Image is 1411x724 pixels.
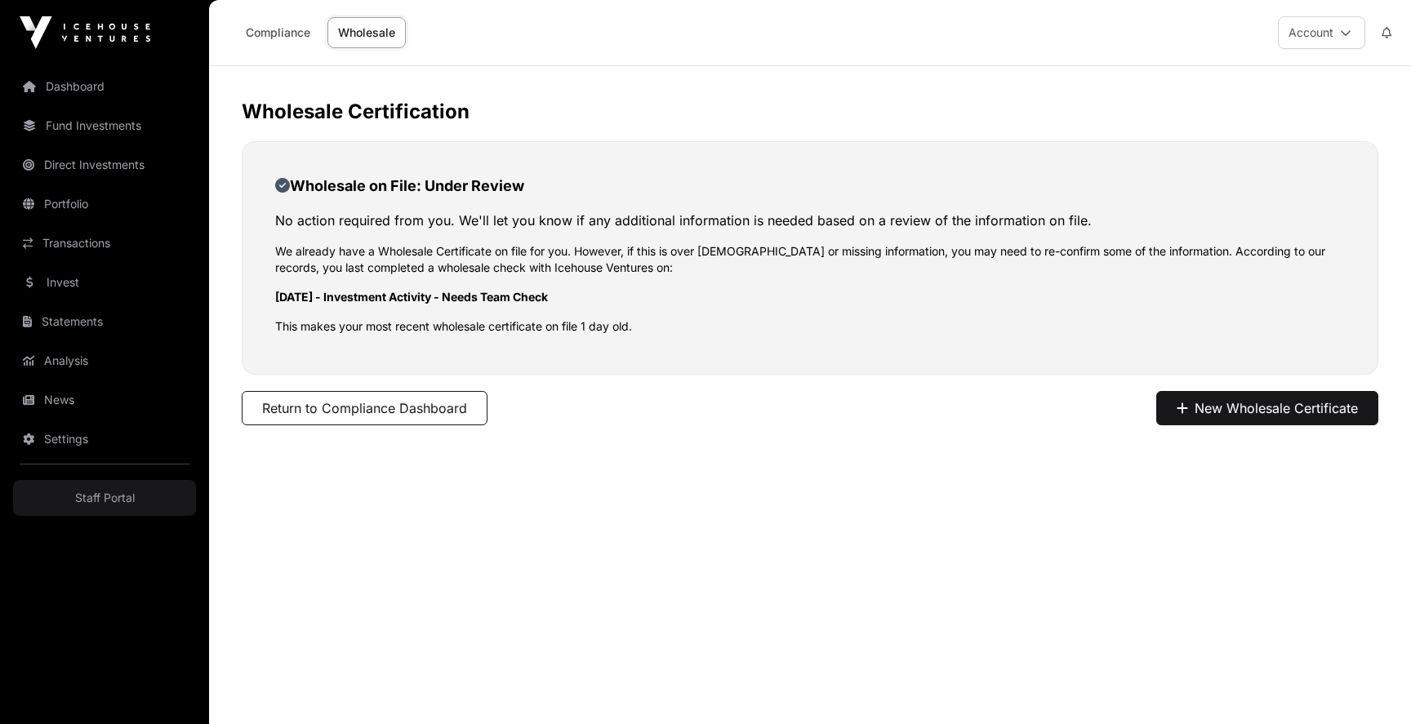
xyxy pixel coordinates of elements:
[275,243,1345,276] p: We already have a Wholesale Certificate on file for you. However, if this is over [DEMOGRAPHIC_DA...
[13,186,196,222] a: Portfolio
[13,108,196,144] a: Fund Investments
[275,175,1345,198] h2: Wholesale on File: Under Review
[13,382,196,418] a: News
[13,421,196,457] a: Settings
[13,69,196,104] a: Dashboard
[242,99,1378,125] h2: Wholesale Certification
[13,225,196,261] a: Transactions
[20,16,150,49] img: Icehouse Ventures Logo
[242,391,487,425] button: Return to Compliance Dashboard
[1278,16,1365,49] button: Account
[235,17,321,48] a: Compliance
[1156,391,1378,425] button: New Wholesale Certificate
[13,480,196,516] a: Staff Portal
[327,17,406,48] a: Wholesale
[13,147,196,183] a: Direct Investments
[275,318,1345,335] p: This makes your most recent wholesale certificate on file 1 day old.
[13,264,196,300] a: Invest
[275,211,1345,230] p: No action required from you. We'll let you know if any additional information is needed based on ...
[13,343,196,379] a: Analysis
[13,304,196,340] a: Statements
[275,289,1345,305] p: [DATE] - Investment Activity - Needs Team Check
